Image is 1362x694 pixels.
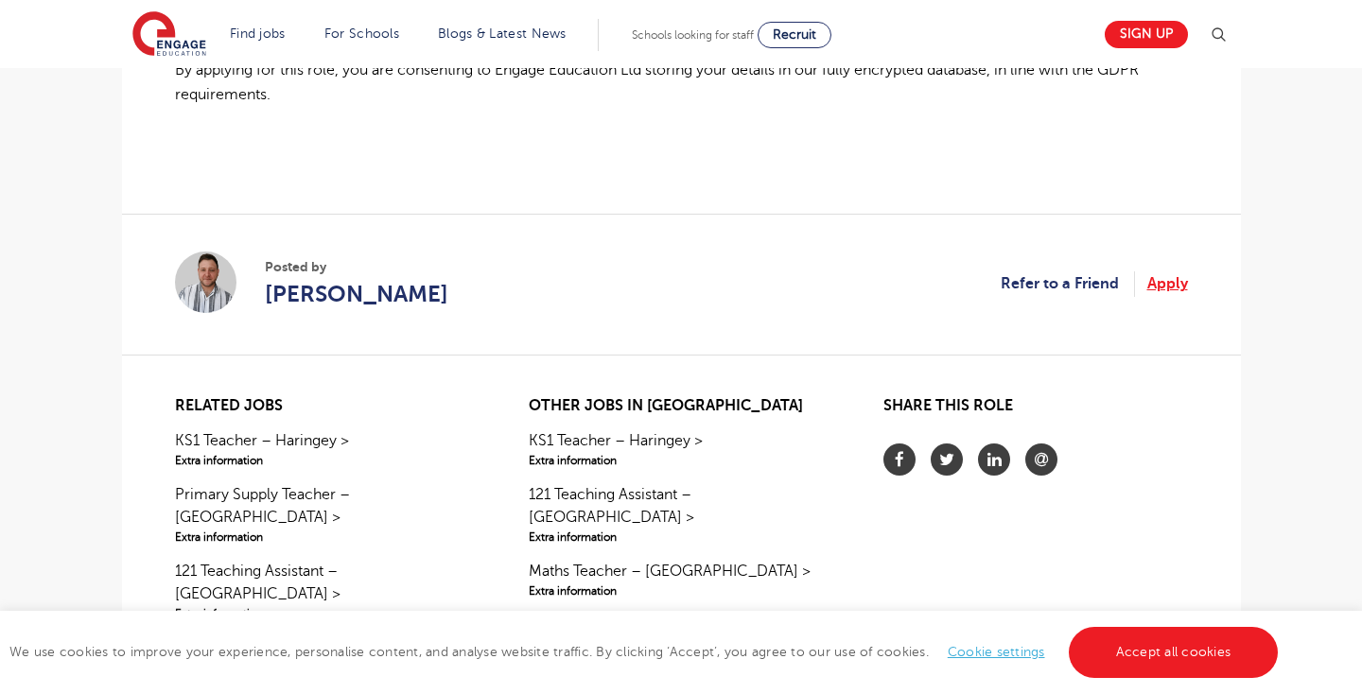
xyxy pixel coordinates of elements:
span: Extra information [529,582,832,599]
a: Maths Teacher – [GEOGRAPHIC_DATA] >Extra information [529,560,832,599]
a: 121 Teaching Assistant – [GEOGRAPHIC_DATA] >Extra information [529,483,832,546]
span: Extra information [529,452,832,469]
h2: Other jobs in [GEOGRAPHIC_DATA] [529,397,832,415]
a: Blogs & Latest News [438,26,567,41]
p: ​​​​​​​ [175,126,1188,150]
span: Extra information [175,529,479,546]
a: [PERSON_NAME] [265,277,448,311]
a: KS1 Teacher – Haringey >Extra information [175,429,479,469]
span: Extra information [175,605,479,622]
a: KS1 Teacher – Haringey >Extra information [529,429,832,469]
p: ​​​​​​​ [175,170,1188,195]
span: Extra information [529,529,832,546]
h2: Share this role [883,397,1187,425]
span: Extra information [175,452,479,469]
p: By applying for this role, you are consenting to Engage Education Ltd storing your details in our... [175,58,1188,108]
span: Posted by [265,257,448,277]
h2: Related jobs [175,397,479,415]
a: Cookie settings [948,645,1045,659]
span: Recruit [773,27,816,42]
span: We use cookies to improve your experience, personalise content, and analyse website traffic. By c... [9,645,1283,659]
a: Primary Supply Teacher – [GEOGRAPHIC_DATA] >Extra information [175,483,479,546]
a: Accept all cookies [1069,627,1279,678]
img: Engage Education [132,11,206,59]
a: Apply [1147,271,1188,296]
a: Find jobs [230,26,286,41]
a: Recruit [758,22,831,48]
a: 121 Teaching Assistant – [GEOGRAPHIC_DATA] >Extra information [175,560,479,622]
a: For Schools [324,26,399,41]
a: Sign up [1105,21,1188,48]
span: Schools looking for staff [632,28,754,42]
a: Refer to a Friend [1001,271,1135,296]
